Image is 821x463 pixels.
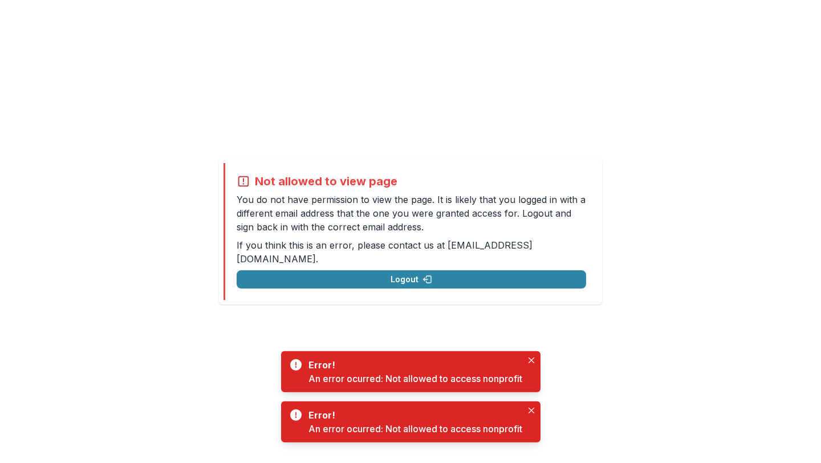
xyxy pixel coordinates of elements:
h2: Not allowed to view page [255,174,397,188]
button: Logout [237,270,586,289]
button: Close [525,404,538,417]
div: Error! [308,408,518,422]
p: You do not have permission to view the page. It is likely that you logged in with a different ema... [237,193,586,234]
p: If you think this is an error, please contact us at . [237,238,586,266]
div: An error ocurred: Not allowed to access nonprofit [308,372,522,385]
button: Close [525,354,538,367]
div: An error ocurred: Not allowed to access nonprofit [308,422,522,436]
div: Error! [308,358,518,372]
